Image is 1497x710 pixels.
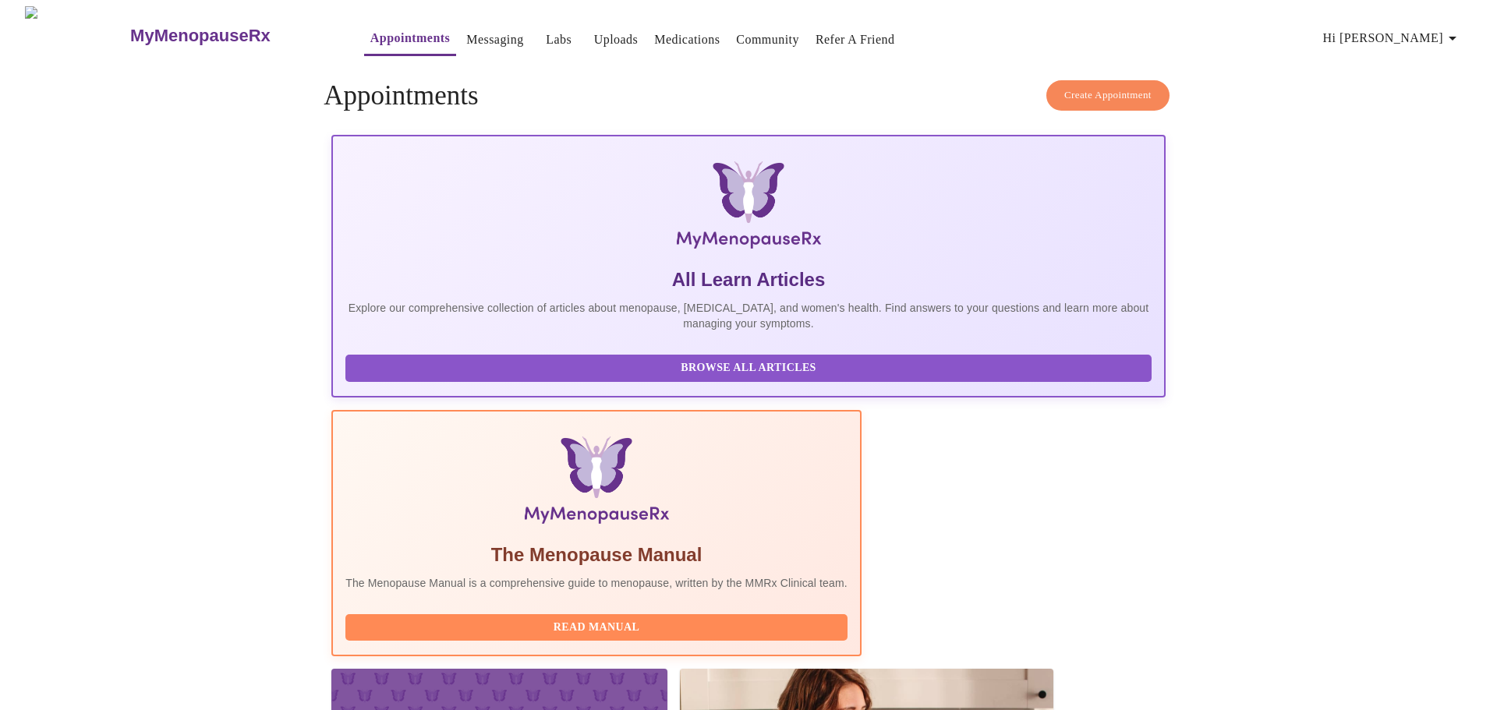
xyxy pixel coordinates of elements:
[654,29,720,51] a: Medications
[345,355,1152,382] button: Browse All Articles
[1323,27,1462,49] span: Hi [PERSON_NAME]
[345,575,848,591] p: The Menopause Manual is a comprehensive guide to menopause, written by the MMRx Clinical team.
[534,24,584,55] button: Labs
[345,620,851,633] a: Read Manual
[1064,87,1152,104] span: Create Appointment
[25,6,129,65] img: MyMenopauseRx Logo
[345,300,1152,331] p: Explore our comprehensive collection of articles about menopause, [MEDICAL_DATA], and women's hea...
[345,614,848,641] button: Read Manual
[361,359,1136,378] span: Browse All Articles
[1317,23,1468,54] button: Hi [PERSON_NAME]
[460,24,529,55] button: Messaging
[370,27,450,49] a: Appointments
[425,436,767,530] img: Menopause Manual
[345,542,848,567] h5: The Menopause Manual
[129,9,333,63] a: MyMenopauseRx
[130,26,271,46] h3: MyMenopauseRx
[466,29,523,51] a: Messaging
[648,24,726,55] button: Medications
[546,29,572,51] a: Labs
[588,24,645,55] button: Uploads
[1046,80,1170,111] button: Create Appointment
[364,23,456,56] button: Appointments
[816,29,895,51] a: Refer a Friend
[345,267,1152,292] h5: All Learn Articles
[361,618,832,638] span: Read Manual
[345,360,1155,373] a: Browse All Articles
[594,29,639,51] a: Uploads
[324,80,1173,111] h4: Appointments
[730,24,805,55] button: Community
[809,24,901,55] button: Refer a Friend
[736,29,799,51] a: Community
[471,161,1026,255] img: MyMenopauseRx Logo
